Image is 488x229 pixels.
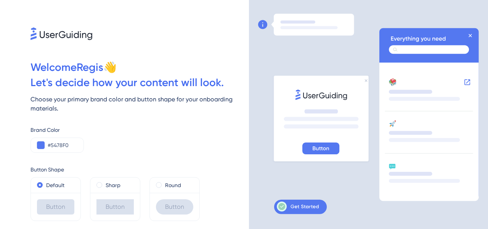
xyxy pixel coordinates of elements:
[30,125,249,135] div: Brand Color
[30,95,249,113] div: Choose your primary brand color and button shape for your onboarding materials.
[165,181,181,190] label: Round
[30,75,249,90] div: Let ' s decide how your content will look.
[46,181,64,190] label: Default
[37,199,74,215] div: Button
[30,165,249,174] div: Button Shape
[106,181,120,190] label: Sharp
[156,199,193,215] div: Button
[96,199,134,215] div: Button
[30,60,249,75] div: Welcome Regis 👋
